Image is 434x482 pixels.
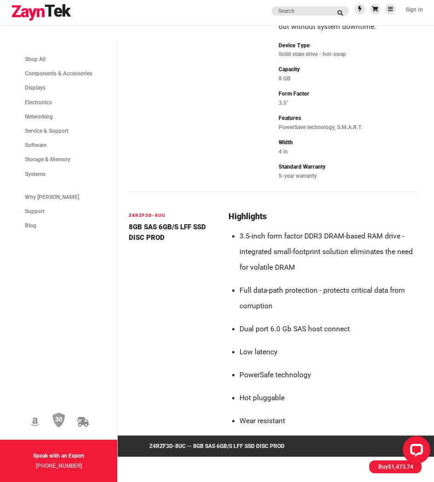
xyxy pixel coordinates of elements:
[36,463,82,469] a: [PHONE_NUMBER]
[8,167,109,181] a: Systems
[8,204,109,219] a: Support
[240,228,417,276] li: 3.5-inch form factor DDR3 DRAM-based RAM drive - integrated small-footprint solution eliminates t...
[240,390,417,406] li: Hot pluggable
[8,190,109,204] a: Why [PERSON_NAME]
[228,212,417,221] h2: Highlights
[240,321,417,337] li: Dual port 6.0 Gb SAS host connect
[25,85,46,91] span: Displays
[33,453,84,459] strong: Speak with an Expert
[52,413,65,428] img: 30 Day Return Policy
[11,4,72,21] img: logo
[8,138,109,153] a: Software
[279,113,417,123] p: Features
[240,367,417,383] li: PowerSafe technology
[279,147,417,157] p: 4 in
[240,283,417,314] li: Full data-path protection - protects critical data from corruption
[240,413,417,429] li: Wear resistant
[25,113,53,120] span: Networking
[129,222,217,243] h4: 8GB SAS 6GB/S LFF SSD DISC PROD
[279,74,417,84] p: 8 GB
[8,124,109,138] a: Service & Support
[25,208,45,215] span: Support
[279,171,417,181] p: 5-year warranty
[8,67,109,81] a: Components & Accessories
[25,99,52,106] span: Electronics
[279,49,417,59] p: Solid state drive - hot-swap
[25,222,36,229] span: Blog
[25,171,46,177] span: Systems
[388,464,413,470] span: $1,473.74
[240,344,417,360] li: Low latency
[395,432,434,471] iframe: LiveChat chat widget
[279,40,417,51] p: Device Type
[25,70,92,77] span: Components & Accessories
[271,6,349,16] input: search products
[279,162,417,172] p: Standard Warranty
[8,81,109,95] a: Displays
[25,194,79,200] span: Why [PERSON_NAME]
[25,128,69,134] span: Service & Support
[279,64,417,74] p: Capacity
[8,96,109,110] a: Electronics
[25,142,46,148] span: Software
[8,219,109,233] a: Blog
[279,137,417,147] p: Width
[279,122,417,132] p: PowerSave technology, S.M.A.R.T.
[25,56,46,62] span: Shop All
[279,98,417,108] p: 3.5"
[25,156,70,163] span: Storage & Memory
[129,212,217,219] h6: Z4RZF3D-8UC
[369,460,422,473] li: Buy
[279,89,417,99] p: Form Factor
[8,52,109,67] a: Shop All
[8,153,109,167] a: Storage & Memory
[8,110,109,124] a: Networking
